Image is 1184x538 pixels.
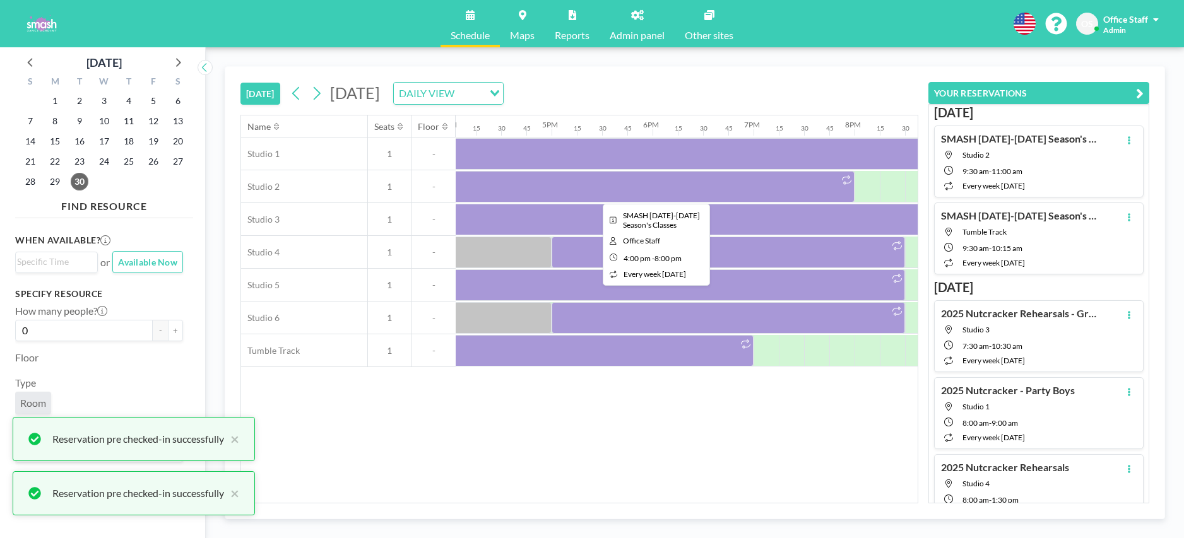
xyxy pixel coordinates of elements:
div: Name [247,121,271,132]
div: 30 [700,124,707,132]
span: 1 [368,279,411,291]
span: Thursday, September 4, 2025 [120,92,138,110]
span: Reports [555,30,589,40]
span: Office Staff [623,236,660,245]
input: Search for option [458,85,482,102]
span: Admin panel [610,30,665,40]
div: Search for option [394,83,503,104]
span: 1 [368,312,411,324]
span: Thursday, September 18, 2025 [120,132,138,150]
span: Saturday, September 27, 2025 [169,153,187,170]
span: 1 [368,345,411,356]
span: Studio 4 [241,247,280,258]
span: - [411,181,456,192]
span: Monday, September 15, 2025 [46,132,64,150]
span: 10:30 AM [992,341,1022,351]
span: Friday, September 19, 2025 [145,132,162,150]
span: Schedule [451,30,490,40]
span: - [411,247,456,258]
span: Tuesday, September 30, 2025 [71,173,88,190]
div: 7PM [744,120,760,129]
h3: [DATE] [934,105,1144,120]
h4: 2025 Nutcracker Rehearsals - Grown [PERSON_NAME], Mouse Queen, Rosebuds [941,307,1099,320]
span: Studio 2 [241,181,280,192]
input: Search for option [17,255,90,269]
span: Monday, September 22, 2025 [46,153,64,170]
div: 15 [776,124,783,132]
span: Tuesday, September 2, 2025 [71,92,88,110]
span: - [989,418,992,428]
h4: SMASH [DATE]-[DATE] Season's Classes ([PERSON_NAME] Teach) [941,209,1099,222]
div: S [165,74,190,91]
span: 1 [368,247,411,258]
span: Sunday, September 7, 2025 [21,112,39,130]
span: Studio 1 [241,148,280,160]
span: - [989,495,992,505]
span: Tumble Track [241,345,300,356]
div: Reservation pre checked-in successfully [52,431,224,447]
h4: SMASH [DATE]-[DATE] Season's Classes [941,132,1099,145]
span: DAILY VIEW [396,85,457,102]
button: + [168,320,183,341]
div: M [43,74,68,91]
span: Friday, September 5, 2025 [145,92,162,110]
span: Monday, September 29, 2025 [46,173,64,190]
span: Other sites [685,30,733,40]
span: Sunday, September 28, 2025 [21,173,39,190]
span: Studio 6 [241,312,280,324]
div: 6PM [643,120,659,129]
button: close [224,431,239,447]
span: Tuesday, September 23, 2025 [71,153,88,170]
h4: FIND RESOURCE [15,195,193,213]
span: 4:00 PM [624,254,651,263]
span: 1 [368,181,411,192]
span: 10:15 AM [992,243,1022,253]
div: 8PM [845,120,861,129]
div: 15 [574,124,581,132]
div: Seats [374,121,394,132]
span: - [411,312,456,324]
h3: [DATE] [934,279,1144,295]
span: Tuesday, September 9, 2025 [71,112,88,130]
div: T [68,74,92,91]
span: - [411,345,456,356]
div: 45 [624,124,632,132]
span: Studio 3 [962,325,990,334]
h4: 2025 Nutcracker Rehearsals [941,461,1069,474]
div: 15 [675,124,682,132]
div: W [92,74,117,91]
span: every week [DATE] [624,269,686,279]
button: close [224,486,239,501]
span: Studio 2 [962,150,990,160]
div: 45 [826,124,834,132]
span: Saturday, September 20, 2025 [169,132,187,150]
div: 30 [599,124,607,132]
span: Wednesday, September 24, 2025 [95,153,113,170]
label: Floor [15,351,38,364]
span: Room [20,397,46,409]
span: - [411,214,456,225]
span: every week [DATE] [962,433,1025,442]
span: Saturday, September 13, 2025 [169,112,187,130]
div: 45 [725,124,733,132]
h3: Specify resource [15,288,183,300]
span: Thursday, September 11, 2025 [120,112,138,130]
span: every week [DATE] [962,356,1025,365]
h4: 2025 Nutcracker - Party Boys [941,384,1075,397]
span: - [989,341,992,351]
button: Available Now [112,251,183,273]
span: Sunday, September 21, 2025 [21,153,39,170]
span: Wednesday, September 3, 2025 [95,92,113,110]
span: Tumble Track [962,227,1007,237]
div: [DATE] [86,54,122,71]
span: Tuesday, September 16, 2025 [71,132,88,150]
span: 1 [368,214,411,225]
span: Studio 3 [241,214,280,225]
span: every week [DATE] [962,258,1025,267]
span: or [100,256,110,269]
span: Available Now [118,257,177,267]
span: 8:00 AM [962,418,989,428]
label: Type [15,377,36,389]
span: Studio 5 [241,279,280,291]
span: Saturday, September 6, 2025 [169,92,187,110]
